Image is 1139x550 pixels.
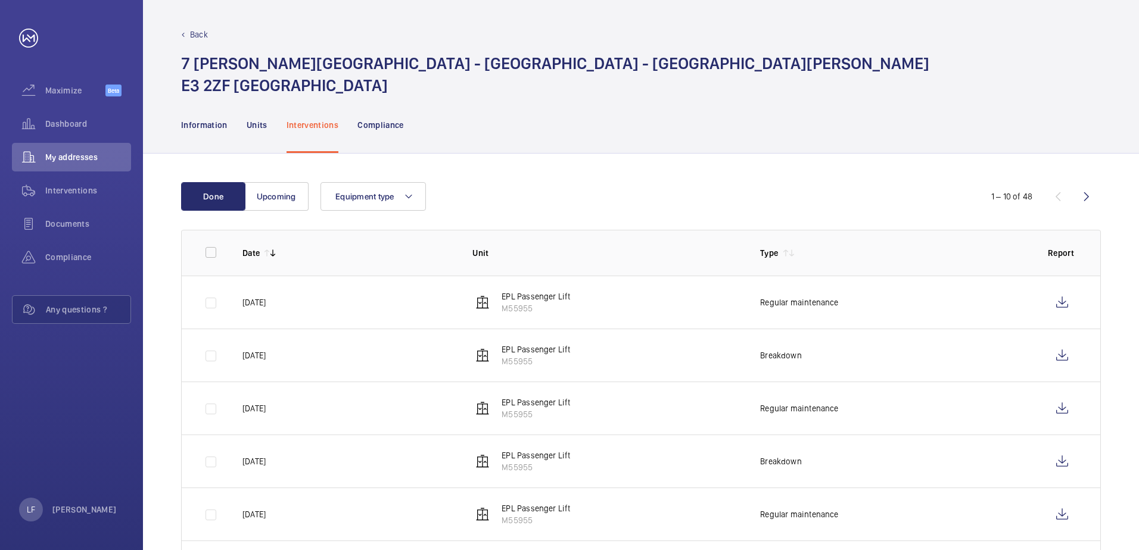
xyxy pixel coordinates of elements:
span: Any questions ? [46,304,130,315]
div: 1 – 10 of 48 [991,190,1032,202]
p: M55955 [502,514,570,526]
p: Compliance [357,119,404,131]
p: M55955 [502,355,570,367]
p: Regular maintenance [760,508,838,520]
p: EPL Passenger Lift [502,449,570,461]
p: Date [242,247,260,259]
img: elevator.svg [475,348,490,362]
span: Maximize [45,85,105,96]
p: [DATE] [242,508,266,520]
p: EPL Passenger Lift [502,290,570,302]
span: Beta [105,85,122,96]
p: [DATE] [242,296,266,308]
p: Interventions [287,119,339,131]
p: EPL Passenger Lift [502,502,570,514]
span: Compliance [45,251,131,263]
span: Interventions [45,185,131,196]
p: EPL Passenger Lift [502,343,570,355]
span: Equipment type [335,192,394,201]
p: Type [760,247,778,259]
p: Breakdown [760,349,802,361]
button: Done [181,182,245,211]
img: elevator.svg [475,454,490,468]
img: elevator.svg [475,401,490,415]
h1: 7 [PERSON_NAME][GEOGRAPHIC_DATA] - [GEOGRAPHIC_DATA] - [GEOGRAPHIC_DATA][PERSON_NAME] E3 2ZF [GEO... [181,52,929,96]
p: Breakdown [760,455,802,467]
p: M55955 [502,461,570,473]
p: Back [190,29,208,40]
p: LF [27,504,35,515]
p: EPL Passenger Lift [502,396,570,408]
img: elevator.svg [475,507,490,521]
img: elevator.svg [475,295,490,310]
p: [DATE] [242,349,266,361]
button: Equipment type [320,182,426,211]
p: Regular maintenance [760,296,838,308]
button: Upcoming [244,182,309,211]
p: [DATE] [242,402,266,414]
p: Report [1048,247,1076,259]
p: Regular maintenance [760,402,838,414]
p: M55955 [502,302,570,314]
p: [DATE] [242,455,266,467]
span: My addresses [45,151,131,163]
p: [PERSON_NAME] [52,504,117,515]
span: Documents [45,218,131,230]
p: Units [247,119,267,131]
p: M55955 [502,408,570,420]
span: Dashboard [45,118,131,130]
p: Unit [472,247,741,259]
p: Information [181,119,228,131]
